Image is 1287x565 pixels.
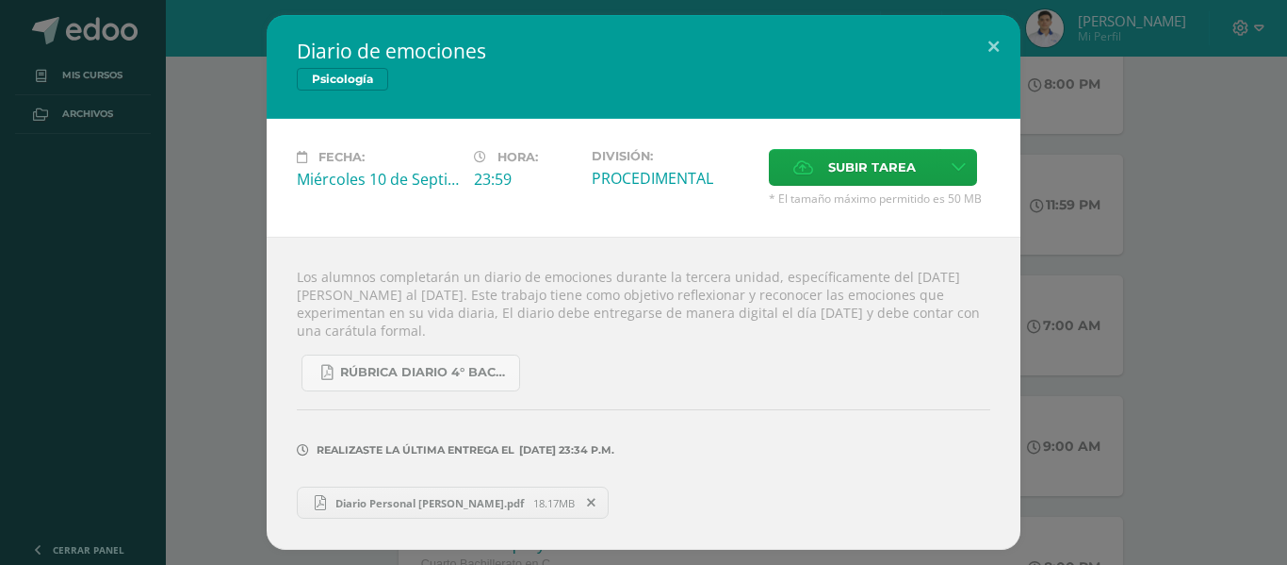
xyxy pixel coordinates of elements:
div: Miércoles 10 de Septiembre [297,169,459,190]
div: PROCEDIMENTAL [592,168,754,189]
a: RÚBRICA DIARIO 4° BACHI.pdf [301,355,520,391]
span: Hora: [497,150,538,164]
div: 23:59 [474,169,577,190]
h2: Diario de emociones [297,38,990,64]
span: Diario Personal [PERSON_NAME].pdf [326,496,533,510]
span: Remover entrega [576,492,608,513]
div: Los alumnos completarán un diario de emociones durante la tercera unidad, específicamente del [DA... [267,237,1020,550]
span: 18.17MB [533,496,575,510]
span: Psicología [297,68,388,91]
span: Fecha: [318,150,365,164]
span: Realizaste la última entrega el [317,443,514,457]
button: Close (Esc) [967,15,1020,79]
span: Subir tarea [828,150,916,185]
span: * El tamaño máximo permitido es 50 MB [769,191,990,207]
a: Diario Personal [PERSON_NAME].pdf 18.17MB [297,487,609,519]
label: División: [592,149,754,163]
span: RÚBRICA DIARIO 4° BACHI.pdf [340,365,510,380]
